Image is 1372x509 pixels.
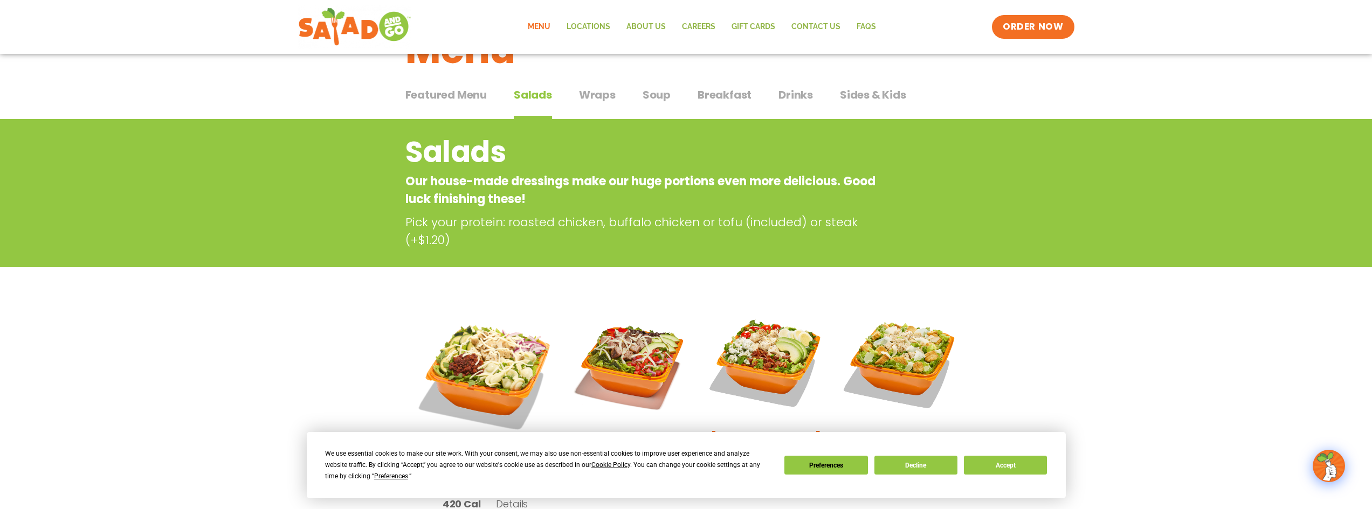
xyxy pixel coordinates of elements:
div: We use essential cookies to make our site work. With your consent, we may also use non-essential ... [325,448,771,482]
span: Preferences [374,472,408,480]
a: FAQs [849,15,884,39]
h2: Caesar [876,429,924,448]
img: Product photo for Tuscan Summer Salad [413,304,557,448]
img: wpChatIcon [1314,451,1344,481]
p: Our house-made dressings make our huge portions even more delicious. Good luck finishing these! [405,172,880,208]
img: Product photo for Cobb Salad [707,304,825,421]
span: Breakfast [698,87,752,103]
span: Soup [643,87,671,103]
div: Cookie Consent Prompt [307,432,1066,498]
h2: [PERSON_NAME] [711,429,822,448]
img: Product photo for Fajita Salad [573,304,691,421]
button: Decline [874,456,957,475]
a: Careers [674,15,723,39]
button: Preferences [784,456,867,475]
nav: Menu [520,15,884,39]
a: Menu [520,15,559,39]
h2: Salads [405,130,880,174]
span: ORDER NOW [1003,20,1063,33]
h2: Fajita [614,429,651,448]
a: ORDER NOW [992,15,1074,39]
span: Drinks [778,87,813,103]
span: Featured Menu [405,87,487,103]
p: Pick your protein: roasted chicken, buffalo chicken or tofu (included) or steak (+$1.20) [405,213,885,249]
span: Salads [514,87,552,103]
div: Tabbed content [405,83,967,120]
span: Sides & Kids [840,87,906,103]
a: About Us [618,15,674,39]
a: GIFT CARDS [723,15,783,39]
a: Contact Us [783,15,849,39]
button: Accept [964,456,1047,475]
span: Wraps [579,87,616,103]
img: new-SAG-logo-768×292 [298,5,412,48]
span: Cookie Policy [591,461,630,469]
img: Product photo for Caesar Salad [841,304,959,421]
a: Locations [559,15,618,39]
